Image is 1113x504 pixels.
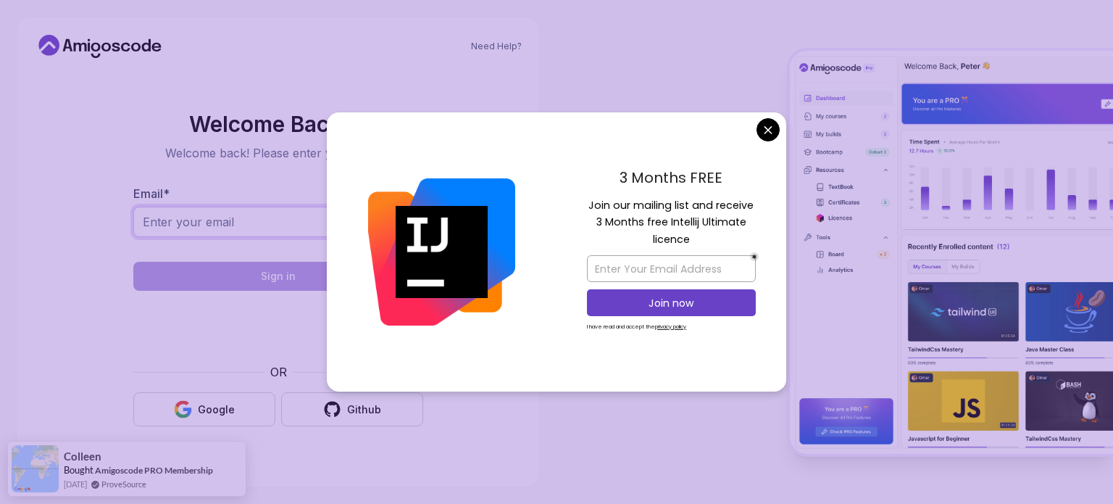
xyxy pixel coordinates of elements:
span: Bought [64,464,93,476]
img: Amigoscode Dashboard [790,51,1113,454]
span: Colleen [64,450,101,463]
button: Sign in [133,262,423,291]
button: Google [133,392,275,426]
a: Need Help? [471,41,522,52]
label: Email * [133,186,170,201]
div: Github [347,402,381,417]
p: OR [270,363,287,381]
input: Enter your email [133,207,423,237]
a: ProveSource [101,478,146,490]
h2: Welcome Back [133,112,423,136]
iframe: A hCaptcha biztonsági kihívás jelölőnégyzetét tartalmazó widget [169,299,388,355]
button: Github [281,392,423,426]
a: Home link [35,35,165,58]
img: provesource social proof notification image [12,445,59,492]
a: Amigoscode PRO Membership [95,465,213,476]
div: Sign in [261,269,296,284]
div: Google [198,402,235,417]
span: [DATE] [64,478,87,490]
p: Welcome back! Please enter your details. [133,144,423,162]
